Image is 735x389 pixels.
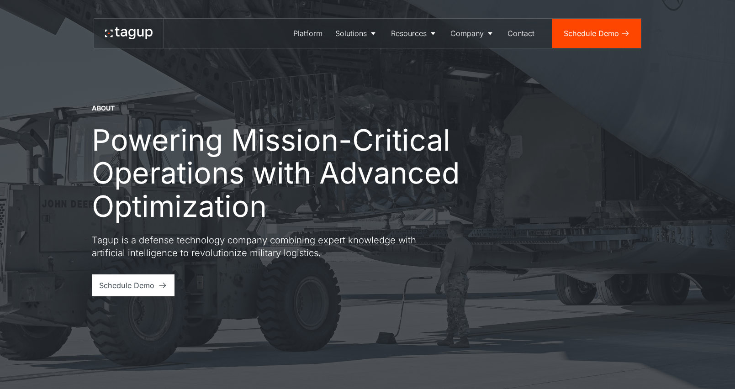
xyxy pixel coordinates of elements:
div: Schedule Demo [99,280,154,291]
div: About [92,104,115,113]
div: Platform [293,28,323,39]
a: Platform [287,19,329,48]
a: Schedule Demo [92,274,174,296]
a: Contact [501,19,541,48]
div: Schedule Demo [564,28,619,39]
div: Company [450,28,484,39]
p: Tagup is a defense technology company combining expert knowledge with artificial intelligence to ... [92,234,421,259]
a: Schedule Demo [552,19,640,48]
a: Solutions [329,19,384,48]
div: Resources [391,28,427,39]
div: Contact [508,28,534,39]
h1: Powering Mission-Critical Operations with Advanced Optimization [92,124,476,223]
a: Company [444,19,501,48]
div: Solutions [335,28,367,39]
a: Resources [385,19,444,48]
